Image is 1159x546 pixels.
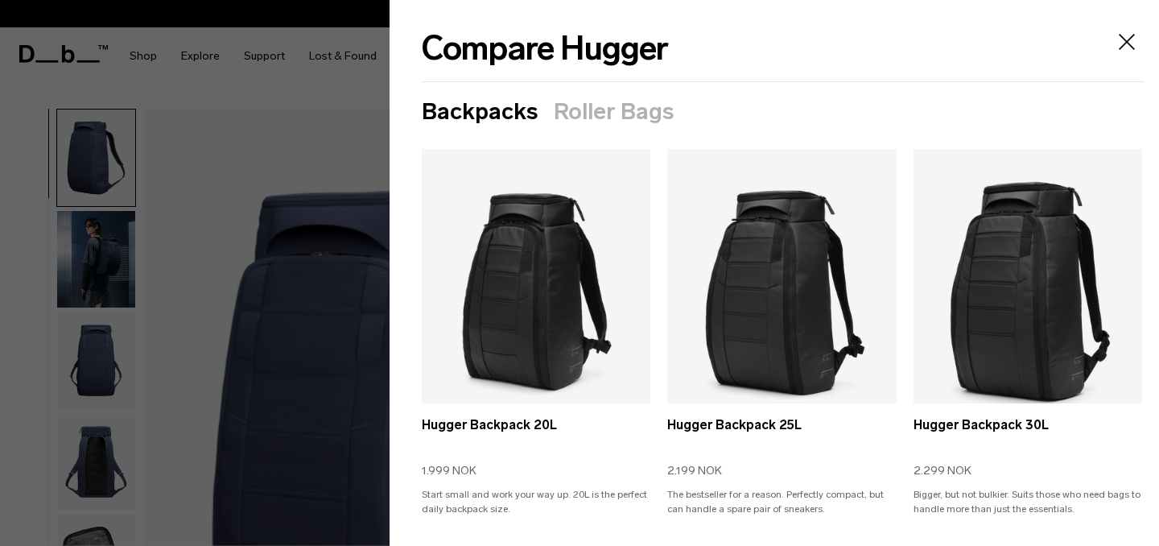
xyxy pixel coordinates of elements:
a: Hugger Backpack 30L [914,149,1142,435]
p: Bigger, but not bulkier. Suits those who need bags to handle more than just the essentials. [914,487,1142,531]
span: 2.199 NOK [667,462,722,479]
p: Start small and work your way up. 20L is the perfect daily backpack size. [422,487,650,531]
button: Backpacks [422,99,538,125]
p: The bestseller for a reason. Perfectly compact, but can handle a spare pair of sneakers. [667,487,896,531]
a: Hugger Backpack 30L [914,416,1142,454]
h2: Compare Hugger [422,24,669,74]
a: Hugger Backpack 25L [667,149,896,435]
button: Roller Bags [554,99,674,125]
span: 2.299 NOK [914,462,971,479]
a: Hugger Backpack 25L [667,416,896,454]
button: Close [1109,24,1145,60]
a: Hugger Backpack 20L [422,416,650,454]
span: 1.999 NOK [422,462,476,479]
a: Hugger Backpack 20L [422,149,650,435]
